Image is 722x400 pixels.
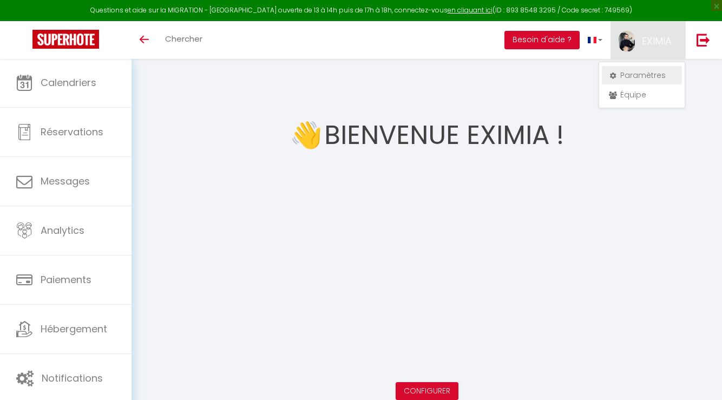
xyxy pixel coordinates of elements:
[32,30,99,49] img: Super Booking
[642,34,672,48] span: EXIMIA
[290,115,323,155] span: 👋
[42,371,103,385] span: Notifications
[165,33,202,44] span: Chercher
[41,125,103,139] span: Réservations
[619,31,635,52] img: ...
[504,31,580,49] button: Besoin d'aide ?
[41,174,90,188] span: Messages
[602,86,682,104] a: Équipe
[611,21,685,59] a: ... EXIMIA
[404,385,450,396] a: Configurer
[41,224,84,237] span: Analytics
[41,322,107,336] span: Hébergement
[602,66,682,84] a: Paramètres
[254,168,600,363] iframe: welcome-outil.mov
[41,76,96,89] span: Calendriers
[157,21,211,59] a: Chercher
[324,103,564,168] h1: Bienvenue EXIMIA !
[697,33,710,47] img: logout
[448,5,493,15] a: en cliquant ici
[41,273,91,286] span: Paiements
